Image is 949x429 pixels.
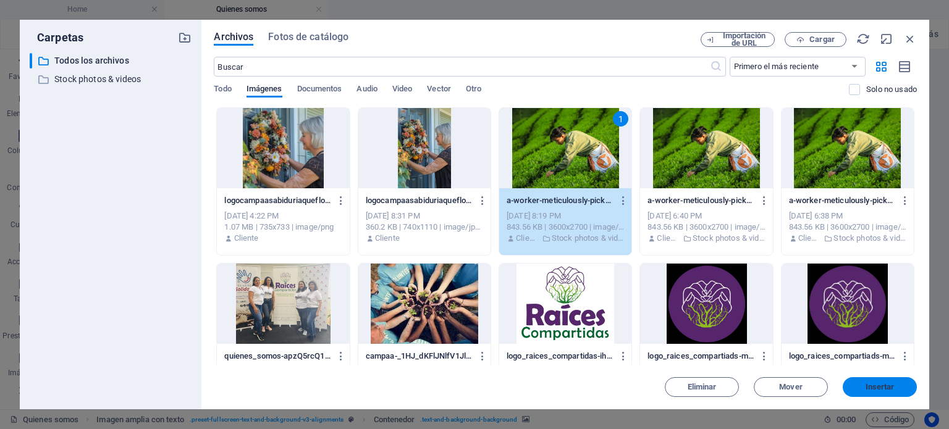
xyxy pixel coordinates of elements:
[366,351,472,362] p: campaa-_1HJ_dKFlJNlfV1Jl-E5VQ.jpeg
[552,233,625,244] p: Stock photos & videos
[516,233,538,244] p: Cliente
[789,233,906,244] div: Por: Cliente | Carpeta: Stock photos & videos
[843,377,917,397] button: Insertar
[866,383,895,391] span: Insertar
[809,36,835,43] span: Cargar
[234,233,259,244] p: Cliente
[789,195,895,206] p: a-worker-meticulously-picks-tea-leaves-in-the-vibrant-fields-of-[GEOGRAPHIC_DATA]-[GEOGRAPHIC_DAT...
[507,233,624,244] div: Por: Cliente | Carpeta: Stock photos & videos
[392,81,412,99] span: Video
[647,222,765,233] div: 843.56 KB | 3600x2700 | image/jpeg
[224,210,342,222] div: [DATE] 4:22 PM
[647,351,754,362] p: logo_raices_compartiads-m9jeRJC0AQ7wMAwN1D5hng-jflhqsto914u3k73c1xDUA.png
[785,32,846,47] button: Cargar
[789,222,906,233] div: 843.56 KB | 3600x2700 | image/jpeg
[856,32,870,46] i: Volver a cargar
[903,32,917,46] i: Cerrar
[754,377,828,397] button: Mover
[693,233,766,244] p: Stock photos & videos
[224,222,342,233] div: 1.07 MB | 735x733 | image/png
[880,32,893,46] i: Minimizar
[30,30,83,46] p: Carpetas
[224,351,331,362] p: quienes_somos-apzQ5rcQ1m8e69qMgskg4A.jpeg
[779,383,802,391] span: Mover
[427,81,451,99] span: Vector
[178,31,192,44] i: Crear carpeta
[688,383,717,391] span: Eliminar
[798,233,820,244] p: Cliente
[613,111,628,127] div: 1
[30,53,32,69] div: ​
[5,5,87,15] a: Skip to main content
[214,30,253,44] span: Archivos
[297,81,342,99] span: Documentos
[356,81,377,99] span: Audio
[507,195,613,206] p: a-worker-meticulously-picks-tea-leaves-in-the-vibrant-fields-of-phu-tho-vietnam-rnyk_XQ5ulrtfCY-N...
[719,32,769,47] span: Importación de URL
[507,351,613,362] p: logo_raices_compartidas-ihIoRSKmxVCOm8Uw3-uJ2g.png
[247,81,282,99] span: Imágenes
[224,195,331,206] p: logocampaasabiduriaqueflorece2.jpeg-u2W5MX82A-hTfK-yv9rdPA.png
[366,210,483,222] div: [DATE] 8:31 PM
[866,84,917,95] p: Solo muestra los archivos que no están usándose en el sitio web. Los archivos añadidos durante es...
[30,72,192,87] div: Stock photos & videos
[833,233,906,244] p: Stock photos & videos
[507,222,624,233] div: 843.56 KB | 3600x2700 | image/jpeg
[789,351,895,362] p: logo_raices_compartiads-m9jeRJC0AQ7wMAwN1D5hng.jpg
[647,210,765,222] div: [DATE] 6:40 PM
[375,233,400,244] p: Cliente
[647,195,754,206] p: a-worker-meticulously-picks-tea-leaves-in-the-vibrant-fields-of-phu-tho-vietnam-1wvJprjAgK8p_0VIR...
[466,81,481,99] span: Otro
[789,210,906,222] div: [DATE] 6:38 PM
[268,30,348,44] span: Fotos de catálogo
[366,222,483,233] div: 360.2 KB | 740x1110 | image/jpeg
[214,81,231,99] span: Todo
[665,377,739,397] button: Eliminar
[701,32,775,47] button: Importación de URL
[54,54,169,68] p: Todos los archivos
[54,72,169,86] p: Stock photos & videos
[657,233,679,244] p: Cliente
[366,195,472,206] p: logocampaasabiduriaqueflorece-_3KvbMuSORkZ7kzyvYqS8A.jpeg
[507,210,624,222] div: [DATE] 8:19 PM
[214,57,709,77] input: Buscar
